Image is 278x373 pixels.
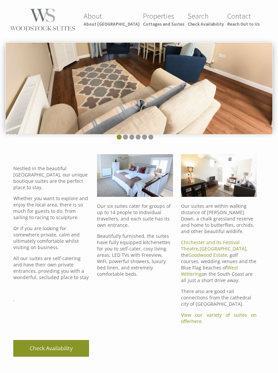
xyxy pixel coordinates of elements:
a: Check Availability [13,340,89,357]
p: There also are good rail connections from the cathedral city of [GEOGRAPHIC_DATA]. [181,288,257,307]
p: Beautifully furnished, the suites have fully equipped kitchenettes for you to self-cater, cosy li... [97,233,173,277]
p: Nestled in the beautiful [GEOGRAPHIC_DATA], our unique boutique suites are the perfect place to s... [13,165,89,190]
p: Our six suites cater for groups of up to 14 people to individual travellers, and each suite has i... [97,203,173,228]
small: About [GEOGRAPHIC_DATA] [84,21,140,27]
small: Reach Out to Us [227,21,260,27]
p: Whether you want to explore and enjoy the local area, there is so much for guests to do, from sai... [13,195,89,220]
p: Our suites are within walking distance of [PERSON_NAME] Down, a chalk grassland reserve and home ... [181,203,257,234]
p: . [13,296,89,302]
p: , , the , golf courses, wedding venues and the Blue Flag beaches of on the South Coast are all ju... [181,239,257,283]
a: ContactReach Out to Us [227,11,260,27]
a: Chichester and its Festival Theatre [181,239,240,252]
small: Cottages and Suites [143,21,184,27]
p: All our suites are self-catering and have their own private entrances, providing you with a wonde... [13,255,89,280]
img: Self catered suite in Charlton, West Sussex [181,154,257,197]
p: Or if you are looking for somewhere private, calm and ultimately comfortable whilst visiting on b... [13,225,89,250]
a: here [191,318,202,324]
a: SearchCheck Availability [188,11,224,27]
a: West Wittering [181,264,238,277]
a: PropertiesCottages and Suites [143,11,184,27]
a: [GEOGRAPHIC_DATA] [200,245,246,252]
a: AboutAbout [GEOGRAPHIC_DATA] [84,11,140,27]
a: View our variety of suites on offer [181,312,257,324]
small: Check Availability [188,21,224,27]
a: Goodwood Estate [188,252,227,258]
img: luxury accommodation suite in charlton west sussex near goodwood [97,154,173,197]
img: Woodstock Suites [9,7,76,32]
a: . [202,318,203,324]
